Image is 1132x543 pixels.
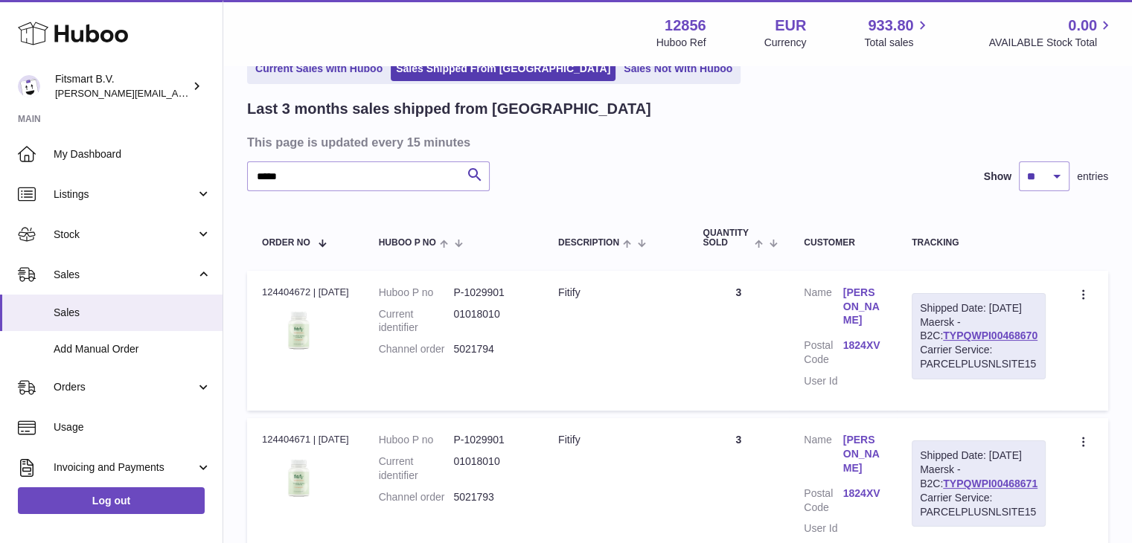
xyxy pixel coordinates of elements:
[379,433,454,447] dt: Huboo P no
[1077,170,1108,184] span: entries
[843,286,882,328] a: [PERSON_NAME]
[912,238,1046,248] div: Tracking
[18,487,205,514] a: Log out
[1068,16,1097,36] span: 0.00
[379,490,454,504] dt: Channel order
[864,36,930,50] span: Total sales
[247,134,1104,150] h3: This page is updated every 15 minutes
[864,16,930,50] a: 933.80 Total sales
[920,491,1037,519] div: Carrier Service: PARCELPLUSNLSITE15
[804,374,842,388] dt: User Id
[453,433,528,447] dd: P-1029901
[804,521,842,536] dt: User Id
[250,57,388,81] a: Current Sales with Huboo
[843,486,882,501] a: 1824XV
[262,452,336,504] img: 128561739542540.png
[843,338,882,353] a: 1824XV
[54,306,211,320] span: Sales
[843,433,882,475] a: [PERSON_NAME]
[804,433,842,479] dt: Name
[764,36,807,50] div: Currency
[54,228,196,242] span: Stock
[55,72,189,100] div: Fitsmart B.V.
[984,170,1011,184] label: Show
[804,238,882,248] div: Customer
[379,286,454,300] dt: Huboo P no
[453,307,528,335] dd: 01018010
[656,36,706,50] div: Huboo Ref
[54,342,211,356] span: Add Manual Order
[55,87,298,99] span: [PERSON_NAME][EMAIL_ADDRESS][DOMAIN_NAME]
[262,238,310,248] span: Order No
[54,147,211,161] span: My Dashboard
[54,380,196,394] span: Orders
[558,433,673,447] div: Fitify
[988,16,1114,50] a: 0.00 AVAILABLE Stock Total
[558,238,619,248] span: Description
[54,268,196,282] span: Sales
[920,301,1037,315] div: Shipped Date: [DATE]
[920,449,1037,463] div: Shipped Date: [DATE]
[943,330,1037,341] a: TYPQWPI00468670
[558,286,673,300] div: Fitify
[54,420,211,434] span: Usage
[391,57,615,81] a: Sales Shipped From [GEOGRAPHIC_DATA]
[379,454,454,483] dt: Current identifier
[247,99,651,119] h2: Last 3 months sales shipped from [GEOGRAPHIC_DATA]
[262,303,336,356] img: 128561739542540.png
[804,486,842,515] dt: Postal Code
[453,286,528,300] dd: P-1029901
[453,342,528,356] dd: 5021794
[775,16,806,36] strong: EUR
[379,342,454,356] dt: Channel order
[618,57,738,81] a: Sales Not With Huboo
[54,187,196,202] span: Listings
[912,293,1046,379] div: Maersk - B2C:
[804,286,842,332] dt: Name
[262,433,349,446] div: 124404671 | [DATE]
[943,478,1037,489] a: TYPQWPI00468671
[665,16,706,36] strong: 12856
[804,338,842,367] dt: Postal Code
[868,16,913,36] span: 933.80
[453,454,528,483] dd: 01018010
[920,343,1037,371] div: Carrier Service: PARCELPLUSNLSITE15
[688,271,789,411] td: 3
[379,238,436,248] span: Huboo P no
[912,440,1046,527] div: Maersk - B2C:
[453,490,528,504] dd: 5021793
[379,307,454,335] dt: Current identifier
[18,75,40,97] img: jonathan@leaderoo.com
[54,460,196,475] span: Invoicing and Payments
[703,228,750,248] span: Quantity Sold
[988,36,1114,50] span: AVAILABLE Stock Total
[262,286,349,299] div: 124404672 | [DATE]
